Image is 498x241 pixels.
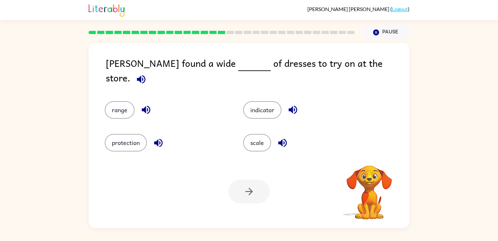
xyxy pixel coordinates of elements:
img: Literably [89,3,124,17]
button: range [105,101,135,119]
span: [PERSON_NAME] [PERSON_NAME] [307,6,390,12]
video: Your browser must support playing .mp4 files to use Literably. Please try using another browser. [337,155,402,220]
button: Pause [362,25,409,40]
div: ( ) [307,6,409,12]
button: protection [105,134,147,151]
a: Logout [392,6,408,12]
div: [PERSON_NAME] found a wide of dresses to try on at the store. [106,56,409,88]
button: indicator [243,101,281,119]
button: scale [243,134,271,151]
